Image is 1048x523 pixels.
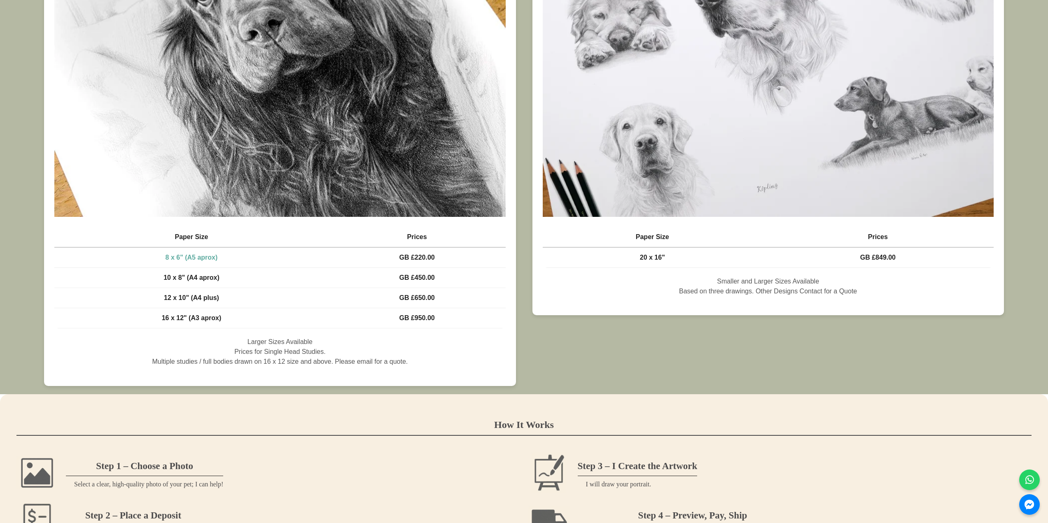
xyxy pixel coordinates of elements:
[543,277,994,286] p: Smaller and Larger Sizes Available
[636,233,669,240] span: Paper Size
[578,479,698,489] p: I will draw your portrait.
[399,254,434,261] span: GB £220.00
[16,411,1032,436] h2: How It Works
[166,254,218,261] a: 8 x 6" (A5 aprox)
[1019,494,1040,515] a: Messenger
[399,274,434,281] span: GB £450.00
[528,452,570,493] img: Artist drawing icon representing creating the portrait
[175,233,208,240] span: Paper Size
[163,274,219,281] span: 10 x 8" (A4 aprox)
[54,337,505,346] p: Larger Sizes Available
[54,357,505,366] p: Multiple studies / full bodies drawn on 16 x 12 size and above. Please email for a quote.
[399,294,434,301] span: GB £650.00
[407,233,427,240] span: Prices
[640,254,665,261] span: 20 x 16"
[399,314,434,321] span: GB £950.00
[543,287,994,296] p: Based on three drawings. Other Designs Contact for a Quote
[162,314,222,321] span: 16 x 12" (A3 aprox)
[66,479,223,489] p: Select a clear, high-quality photo of your pet; I can help!
[54,347,505,356] p: Prices for Single Head Studies.
[164,294,219,301] span: 12 x 10" (A4 plus)
[1019,470,1040,490] a: WhatsApp
[66,452,223,477] h3: Step 1 – Choose a Photo
[860,254,896,261] span: GB £849.00
[868,233,888,240] span: Prices
[578,452,698,477] h3: Step 3 – I Create the Artwork
[16,452,58,493] img: Camera icon representing choosing a photo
